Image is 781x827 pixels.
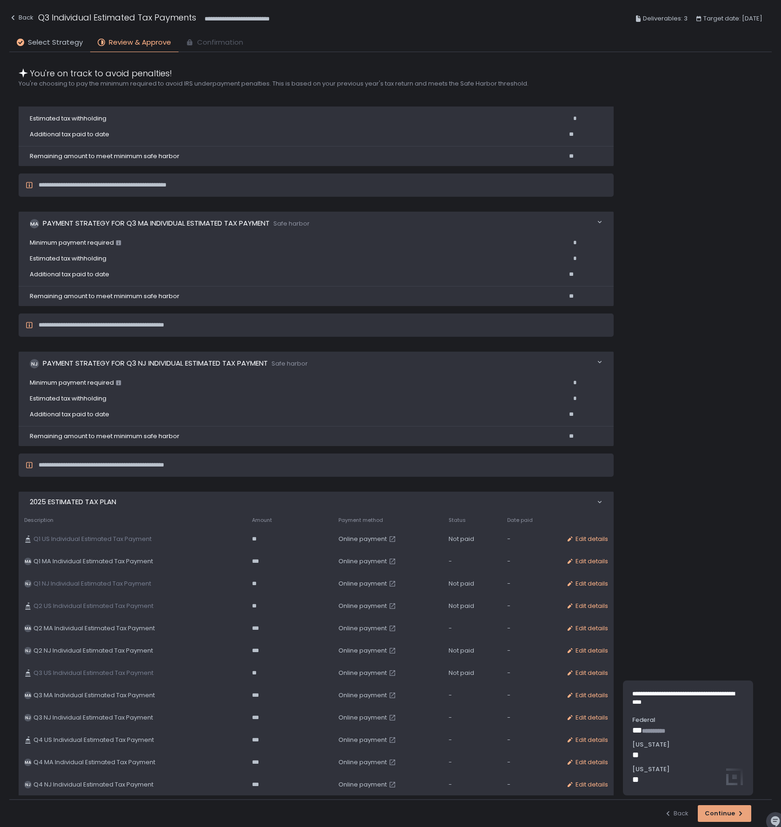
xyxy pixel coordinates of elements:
[33,624,155,633] span: Q2 MA Individual Estimated Tax Payment
[25,782,31,787] text: NJ
[338,602,387,610] span: Online payment
[507,669,555,677] div: -
[30,432,179,440] span: Remaining amount to meet minimum safe harbor
[507,602,555,610] div: -
[9,12,33,23] div: Back
[25,559,31,564] text: MA
[338,647,387,655] span: Online payment
[33,758,155,767] span: Q4 MA Individual Estimated Tax Payment
[449,736,496,744] div: -
[28,37,83,48] span: Select Strategy
[566,557,608,566] button: Edit details
[273,220,310,228] span: Safe harbor
[33,647,153,655] span: Q2 NJ Individual Estimated Tax Payment
[25,715,31,720] text: NJ
[507,647,555,655] div: -
[449,669,496,677] div: Not paid
[449,758,496,767] div: -
[25,648,31,654] text: NJ
[109,37,171,48] span: Review & Approve
[566,714,608,722] button: Edit details
[30,239,121,247] span: Minimum payment required
[705,809,744,818] div: Continue
[507,517,533,524] span: Date paid
[507,691,555,700] div: -
[30,292,179,300] span: Remaining amount to meet minimum safe harbor
[449,535,496,543] div: Not paid
[449,517,466,524] span: Status
[24,517,53,524] span: Description
[449,647,496,655] div: Not paid
[664,809,688,818] div: Back
[698,805,751,822] button: Continue
[507,736,555,744] div: -
[33,535,152,543] span: Q1 US Individual Estimated Tax Payment
[33,602,153,610] span: Q2 US Individual Estimated Tax Payment
[38,11,196,24] h1: Q3 Individual Estimated Tax Payments
[566,780,608,789] button: Edit details
[338,780,387,789] span: Online payment
[507,780,555,789] div: -
[566,758,608,767] button: Edit details
[449,714,496,722] div: -
[25,760,31,765] text: MA
[30,394,106,403] span: Estimated tax withholding
[252,517,272,524] span: Amount
[566,647,608,655] button: Edit details
[33,580,151,588] span: Q1 NJ Individual Estimated Tax Payment
[566,602,608,610] button: Edit details
[30,130,109,139] span: Additional tax paid to date
[449,557,496,566] div: -
[19,80,614,88] h2: You're choosing to pay the minimum required to avoid IRS underpayment penalties. This is based on...
[30,497,116,507] span: 2025 estimated tax plan
[30,379,121,387] span: Minimum payment required
[449,624,496,633] div: -
[507,535,555,543] div: -
[507,580,555,588] div: -
[338,580,387,588] span: Online payment
[30,220,39,227] text: MA
[338,557,387,566] span: Online payment
[632,765,744,774] span: [US_STATE]
[566,669,608,677] button: Edit details
[632,740,744,749] span: [US_STATE]
[338,714,387,722] span: Online payment
[30,67,172,80] span: You're on track to avoid penalties!
[507,624,555,633] div: -
[43,218,270,229] span: Payment strategy for Q3 MA Individual Estimated Tax Payment
[338,624,387,633] span: Online payment
[566,691,608,700] button: Edit details
[566,535,608,543] div: Edit details
[449,602,496,610] div: Not paid
[507,758,555,767] div: -
[25,581,31,587] text: NJ
[449,580,496,588] div: Not paid
[25,626,31,631] text: MA
[338,535,387,543] span: Online payment
[566,580,608,588] button: Edit details
[566,624,608,633] button: Edit details
[338,736,387,744] span: Online payment
[632,716,744,724] span: Federal
[25,693,31,698] text: MA
[43,358,268,369] span: Payment strategy for Q3 NJ Individual Estimated Tax Payment
[566,736,608,744] button: Edit details
[449,780,496,789] div: -
[33,691,155,700] span: Q3 MA Individual Estimated Tax Payment
[30,114,106,123] span: Estimated tax withholding
[197,37,243,48] span: Confirmation
[30,410,109,419] span: Additional tax paid to date
[449,691,496,700] div: -
[338,669,387,677] span: Online payment
[33,557,153,566] span: Q1 MA Individual Estimated Tax Payment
